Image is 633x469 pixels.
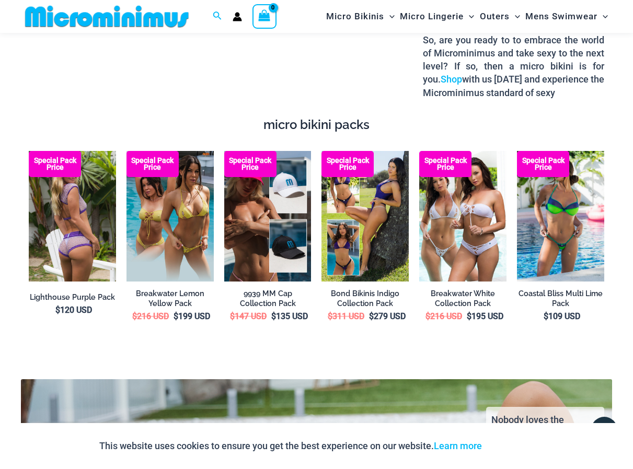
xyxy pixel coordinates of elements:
span: Menu Toggle [510,3,520,30]
h4: micro bikini packs [29,118,604,133]
img: Rebel Cap [224,151,312,282]
span: $ [55,305,60,315]
a: 9939 MM Cap Collection Pack [224,289,312,308]
a: Bond Inidgo Collection Pack (10) Bond Indigo Bikini Collection Pack Back (6)Bond Indigo Bikini Co... [321,151,409,282]
span: $ [425,311,430,321]
nav: Site Navigation [322,2,612,31]
span: Menu Toggle [464,3,474,30]
span: Menu Toggle [384,3,395,30]
span: Menu Toggle [597,3,608,30]
b: Special Pack Price [321,157,374,171]
bdi: 216 USD [425,311,462,321]
bdi: 135 USD [271,311,308,321]
a: Learn more [434,440,482,451]
bdi: 311 USD [328,311,364,321]
img: Breakwater Lemon Yellow Bikini Pack [126,151,214,282]
b: Special Pack Price [419,157,471,171]
a: Coastal Bliss Multi Lime 3223 Underwire Top 4275 Micro 07 Coastal Bliss Multi Lime 3223 Underwire... [517,151,604,282]
img: Bond Inidgo Collection Pack (10) [321,151,409,282]
b: Special Pack Price [29,157,81,171]
bdi: 120 USD [55,305,92,315]
bdi: 279 USD [369,311,406,321]
a: View Shopping Cart, empty [252,4,277,28]
a: Coastal Bliss Multi Lime Pack [517,289,604,308]
a: Breakwater Lemon Yellow Bikini Pack Breakwater Lemon Yellow Bikini Pack 2Breakwater Lemon Yellow ... [126,151,214,282]
a: Account icon link [233,12,242,21]
bdi: 147 USD [230,311,267,321]
span: Outers [480,3,510,30]
span: $ [369,311,374,321]
span: Mens Swimwear [525,3,597,30]
span: Micro Lingerie [400,3,464,30]
span: $ [174,311,178,321]
a: Lighthouse Purple Pack [29,292,116,302]
bdi: 216 USD [132,311,169,321]
a: OutersMenu ToggleMenu Toggle [477,3,523,30]
p: This website uses cookies to ensure you get the best experience on our website. [99,438,482,454]
bdi: 199 USD [174,311,210,321]
img: Coastal Bliss Multi Lime 3223 Underwire Top 4275 Micro 07 [517,151,604,282]
a: Shop [441,74,462,85]
b: Special Pack Price [517,157,569,171]
span: Micro Bikinis [326,3,384,30]
b: Special Pack Price [224,157,277,171]
a: Breakwater White Collection Pack [419,289,507,308]
img: Lighthouse Purples 3668 Crop Top 516 Short 09 [29,151,116,282]
a: Collection Pack (5) Breakwater White 341 Top 4956 Shorts 08Breakwater White 341 Top 4956 Shorts 08 [419,151,507,282]
span: $ [132,311,137,321]
b: Special Pack Price [126,157,179,171]
span: $ [230,311,235,321]
img: Collection Pack (5) [419,151,507,282]
a: Mens SwimwearMenu ToggleMenu Toggle [523,3,611,30]
p: So, are you ready to to embrace the world of Microminimus and take sexy to the next level? If so,... [423,33,604,99]
a: Lighthouse Purples 3668 Crop Top 516 Short 11 Lighthouse Purples 3668 Crop Top 516 Short 09Lighth... [29,151,116,282]
a: Micro BikinisMenu ToggleMenu Toggle [324,3,397,30]
span: $ [544,311,548,321]
span: $ [328,311,332,321]
img: MM SHOP LOGO FLAT [21,5,193,28]
a: Breakwater Lemon Yellow Pack [126,289,214,308]
button: Accept [490,433,534,459]
a: Search icon link [213,10,222,23]
a: Rebel Cap Rebel Cap BlackElectric Blue 9939 Cap 05Rebel Cap BlackElectric Blue 9939 Cap 05 [224,151,312,282]
bdi: 195 USD [467,311,503,321]
bdi: 109 USD [544,311,580,321]
a: Micro LingerieMenu ToggleMenu Toggle [397,3,477,30]
span: $ [271,311,276,321]
a: Bond Bikinis Indigo Collection Pack [321,289,409,308]
span: $ [467,311,471,321]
